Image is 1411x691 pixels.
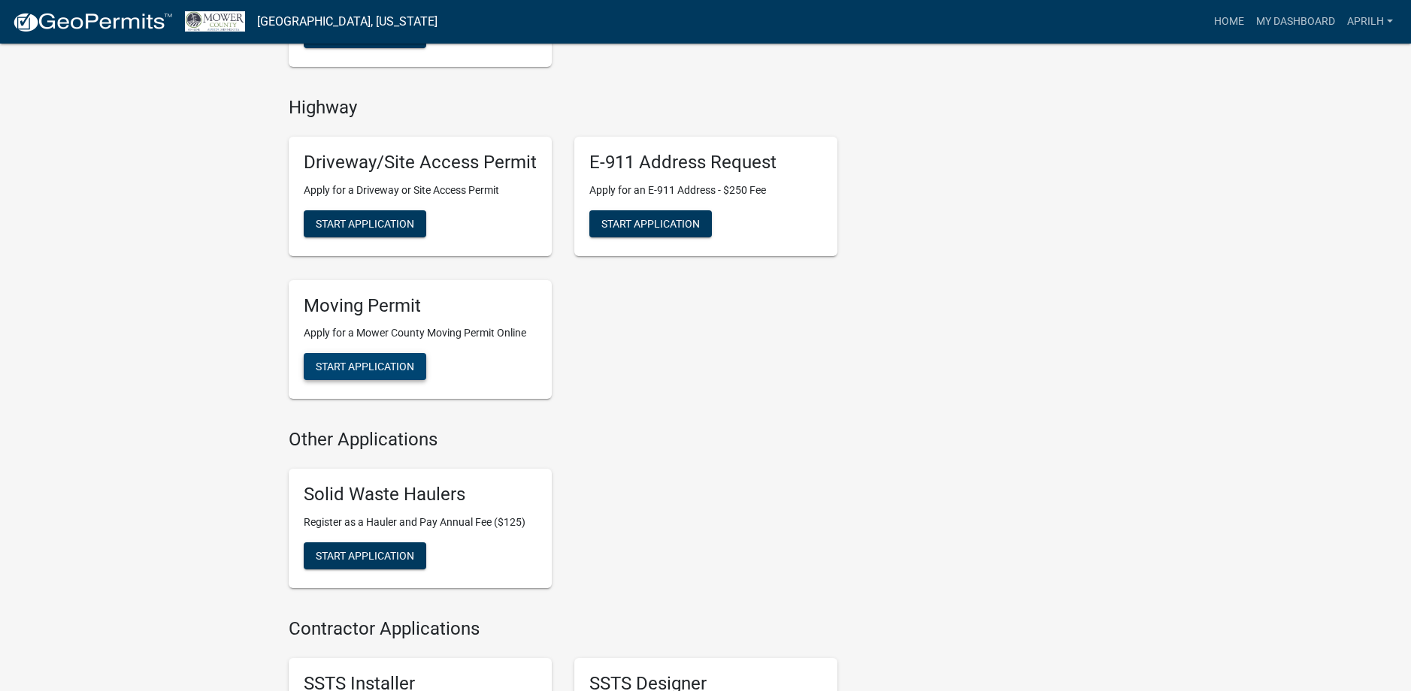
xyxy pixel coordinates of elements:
[257,9,438,35] a: [GEOGRAPHIC_DATA], [US_STATE]
[304,295,537,317] h5: Moving Permit
[589,152,822,174] h5: E-911 Address Request
[304,325,537,341] p: Apply for a Mower County Moving Permit Online
[1250,8,1341,36] a: My Dashboard
[316,217,414,229] span: Start Application
[289,429,837,600] wm-workflow-list-section: Other Applications
[304,353,426,380] button: Start Application
[304,514,537,530] p: Register as a Hauler and Pay Annual Fee ($125)
[289,429,837,451] h4: Other Applications
[1208,8,1250,36] a: Home
[589,183,822,198] p: Apply for an E-911 Address - $250 Fee
[304,484,537,505] h5: Solid Waste Haulers
[316,550,414,562] span: Start Application
[289,97,837,119] h4: Highway
[1341,8,1399,36] a: Aprilh
[304,152,537,174] h5: Driveway/Site Access Permit
[304,542,426,569] button: Start Application
[589,210,712,237] button: Start Application
[304,183,537,198] p: Apply for a Driveway or Site Access Permit
[289,618,837,640] h4: Contractor Applications
[185,11,245,32] img: Mower County, Minnesota
[316,361,414,373] span: Start Application
[601,217,700,229] span: Start Application
[304,210,426,237] button: Start Application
